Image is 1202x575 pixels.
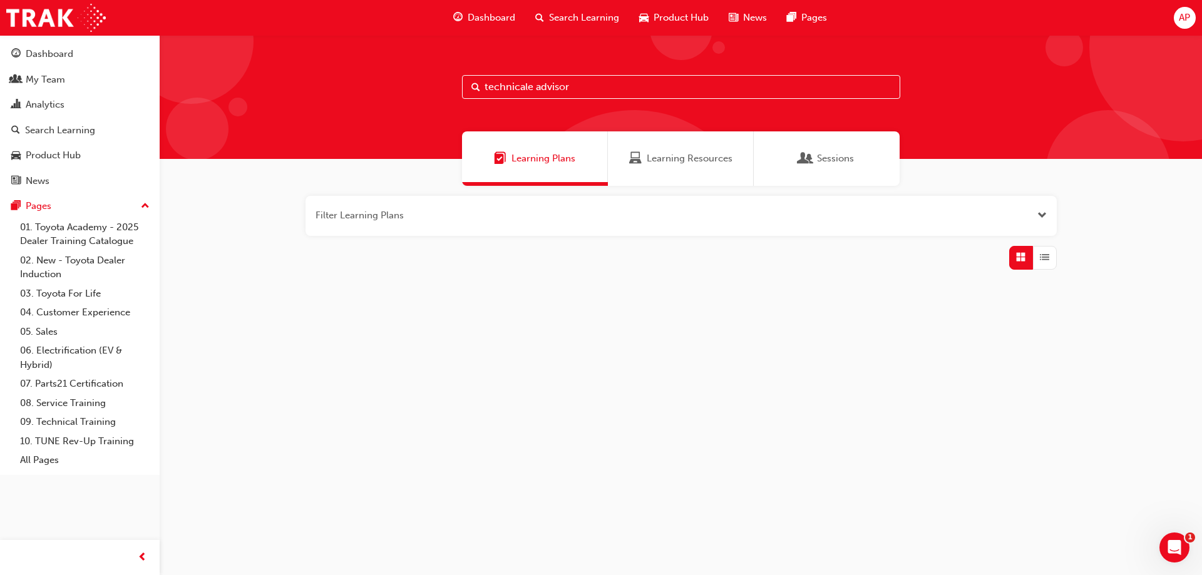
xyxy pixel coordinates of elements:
a: Learning ResourcesLearning Resources [608,131,754,186]
div: News [26,174,49,188]
img: Trak [6,4,106,32]
button: Open the filter [1037,208,1047,223]
a: Product Hub [5,144,155,167]
span: news-icon [11,176,21,187]
a: 01. Toyota Academy - 2025 Dealer Training Catalogue [15,218,155,251]
div: Analytics [26,98,64,112]
button: Pages [5,195,155,218]
button: DashboardMy TeamAnalyticsSearch LearningProduct HubNews [5,40,155,195]
a: 07. Parts21 Certification [15,374,155,394]
a: 06. Electrification (EV & Hybrid) [15,341,155,374]
span: up-icon [141,198,150,215]
a: car-iconProduct Hub [629,5,719,31]
span: Search [471,80,480,94]
input: Search... [462,75,900,99]
a: Search Learning [5,119,155,142]
span: pages-icon [787,10,796,26]
div: Search Learning [25,123,95,138]
a: Dashboard [5,43,155,66]
a: 04. Customer Experience [15,303,155,322]
div: My Team [26,73,65,87]
a: pages-iconPages [777,5,837,31]
a: All Pages [15,450,155,470]
span: search-icon [535,10,544,26]
a: 05. Sales [15,322,155,342]
span: 1 [1185,532,1195,542]
span: Sessions [799,151,812,166]
span: pages-icon [11,201,21,212]
a: SessionsSessions [754,131,900,186]
span: Search Learning [549,11,619,25]
span: Learning Plans [511,151,575,166]
span: car-icon [639,10,649,26]
span: guage-icon [453,10,463,26]
span: chart-icon [11,99,21,111]
span: Learning Resources [647,151,732,166]
span: Learning Plans [494,151,506,166]
span: Pages [801,11,827,25]
div: Pages [26,199,51,213]
iframe: Intercom live chat [1159,532,1189,562]
span: Sessions [817,151,854,166]
button: AP [1174,7,1196,29]
a: news-iconNews [719,5,777,31]
a: News [5,170,155,193]
span: prev-icon [138,550,147,566]
span: guage-icon [11,49,21,60]
a: guage-iconDashboard [443,5,525,31]
a: 08. Service Training [15,394,155,413]
a: 03. Toyota For Life [15,284,155,303]
span: Product Hub [654,11,709,25]
span: Dashboard [468,11,515,25]
span: search-icon [11,125,20,136]
a: 10. TUNE Rev-Up Training [15,432,155,451]
span: News [743,11,767,25]
a: search-iconSearch Learning [525,5,629,31]
a: Analytics [5,93,155,116]
span: Grid [1016,250,1025,265]
span: car-icon [11,150,21,161]
span: news-icon [729,10,738,26]
a: 02. New - Toyota Dealer Induction [15,251,155,284]
div: Dashboard [26,47,73,61]
a: Learning PlansLearning Plans [462,131,608,186]
span: people-icon [11,74,21,86]
span: AP [1179,11,1190,25]
span: Learning Resources [629,151,642,166]
span: List [1040,250,1049,265]
a: My Team [5,68,155,91]
div: Product Hub [26,148,81,163]
a: 09. Technical Training [15,412,155,432]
